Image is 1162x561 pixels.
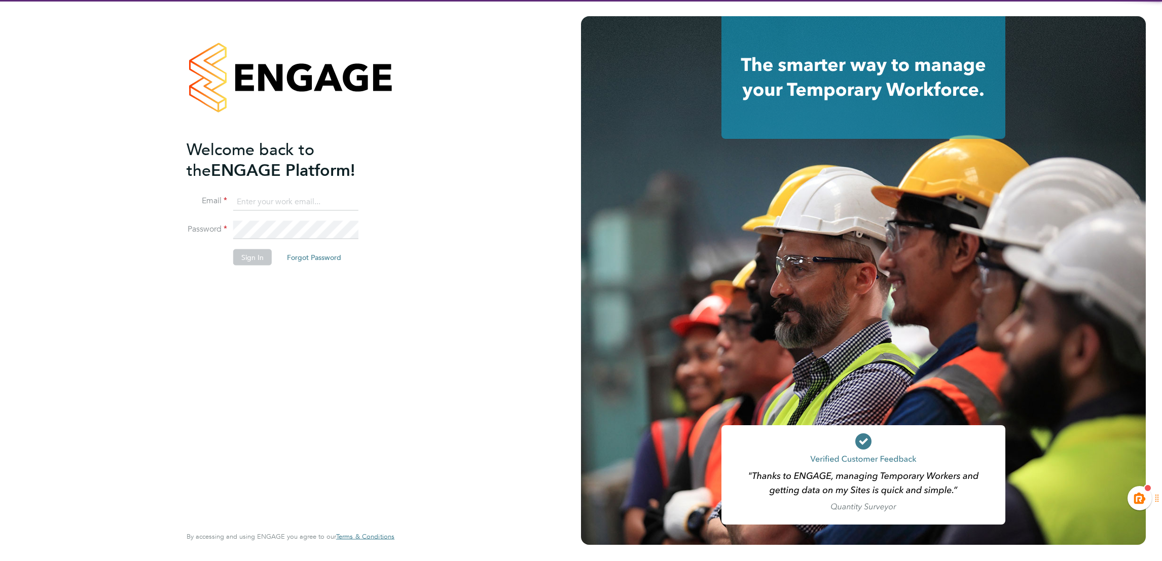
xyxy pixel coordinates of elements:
a: Terms & Conditions [336,533,394,541]
span: Welcome back to the [187,139,314,180]
input: Enter your work email... [233,193,358,211]
span: By accessing and using ENGAGE you agree to our [187,532,394,541]
h2: ENGAGE Platform! [187,139,384,180]
button: Sign In [233,249,272,266]
label: Email [187,196,227,206]
span: Terms & Conditions [336,532,394,541]
button: Forgot Password [279,249,349,266]
label: Password [187,224,227,235]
